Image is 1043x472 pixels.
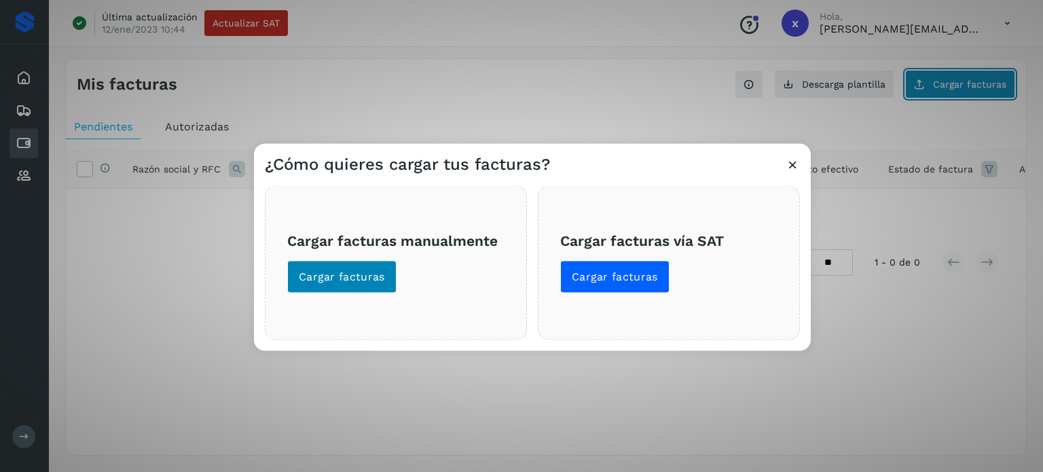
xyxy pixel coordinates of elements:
span: Cargar facturas [572,269,658,284]
span: Cargar facturas [299,269,385,284]
button: Cargar facturas [287,260,397,293]
h3: Cargar facturas manualmente [287,232,505,249]
h3: ¿Cómo quieres cargar tus facturas? [265,154,550,174]
button: Cargar facturas [560,260,670,293]
h3: Cargar facturas vía SAT [560,232,777,249]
